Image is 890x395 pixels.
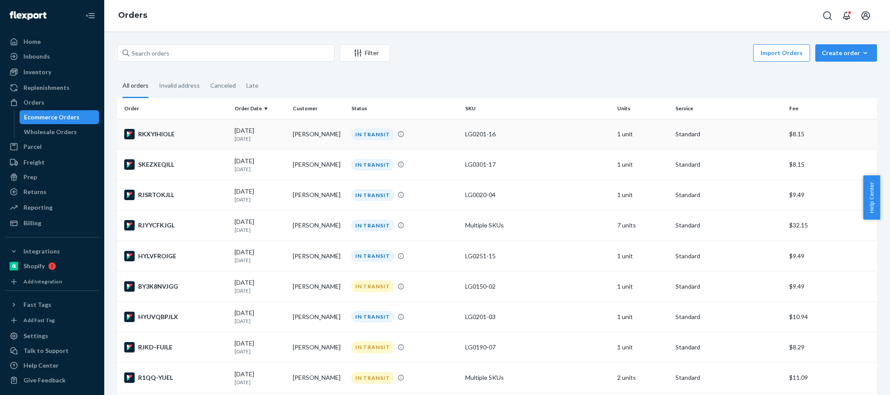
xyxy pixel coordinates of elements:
a: Reporting [5,201,99,214]
a: Shopify [5,259,99,273]
a: Ecommerce Orders [20,110,99,124]
div: Shopify [23,262,45,270]
div: [DATE] [235,157,286,173]
div: SKEZXEQILL [124,159,228,170]
th: Fee [786,98,877,119]
div: RJYYCFKJGL [124,220,228,230]
p: Standard [675,160,782,169]
div: [DATE] [235,370,286,386]
div: Settings [23,332,48,340]
p: Standard [675,221,782,230]
div: LG0301-17 [465,160,610,169]
td: $10.94 [786,302,877,332]
div: IN TRANSIT [351,128,394,140]
div: IN TRANSIT [351,250,394,262]
div: Add Fast Tag [23,316,55,324]
a: Orders [118,10,147,20]
a: Help Center [5,359,99,372]
div: Talk to Support [23,346,69,355]
td: 7 units [614,210,672,240]
td: 2 units [614,362,672,393]
p: Standard [675,252,782,260]
td: 1 unit [614,332,672,362]
p: Standard [675,313,782,321]
a: Wholesale Orders [20,125,99,139]
a: Home [5,35,99,49]
div: [DATE] [235,339,286,355]
td: [PERSON_NAME] [289,119,347,149]
div: Freight [23,158,45,167]
a: Talk to Support [5,344,99,358]
div: Prep [23,173,37,181]
a: Orders [5,95,99,109]
div: Integrations [23,247,60,256]
p: Standard [675,343,782,352]
div: [DATE] [235,187,286,203]
td: [PERSON_NAME] [289,271,347,302]
button: Close Navigation [82,7,99,24]
div: IN TRANSIT [351,189,394,201]
div: Ecommerce Orders [24,113,79,122]
td: $32.15 [786,210,877,240]
img: Flexport logo [10,11,46,20]
a: Inbounds [5,49,99,63]
div: [DATE] [235,309,286,325]
div: [DATE] [235,217,286,234]
td: 1 unit [614,271,672,302]
div: [DATE] [235,278,286,294]
button: Open notifications [838,7,855,24]
div: IN TRANSIT [351,341,394,353]
a: Add Integration [5,276,99,287]
th: SKU [462,98,614,119]
div: RJKD-FUILE [124,342,228,352]
p: [DATE] [235,287,286,294]
ol: breadcrumbs [111,3,154,28]
div: Wholesale Orders [24,128,77,136]
div: IN TRANSIT [351,159,394,171]
td: $8.15 [786,149,877,180]
div: Late [246,74,258,97]
div: Replenishments [23,83,69,92]
td: [PERSON_NAME] [289,180,347,210]
div: LG0201-03 [465,313,610,321]
td: [PERSON_NAME] [289,241,347,271]
p: [DATE] [235,379,286,386]
a: Prep [5,170,99,184]
div: Help Center [23,361,59,370]
button: Help Center [863,175,880,220]
div: Customer [293,105,344,112]
div: Parcel [23,142,42,151]
a: Parcel [5,140,99,154]
td: $11.09 [786,362,877,393]
td: Multiple SKUs [462,210,614,240]
td: $9.49 [786,180,877,210]
td: [PERSON_NAME] [289,210,347,240]
th: Status [348,98,462,119]
div: LG0020-04 [465,191,610,199]
div: Returns [23,188,46,196]
div: IN TRANSIT [351,311,394,323]
p: [DATE] [235,135,286,142]
th: Order [117,98,231,119]
td: [PERSON_NAME] [289,332,347,362]
td: 1 unit [614,302,672,332]
div: Home [23,37,41,46]
div: HYLVFROIGE [124,251,228,261]
div: Orders [23,98,44,107]
div: HYUVQBPJLX [124,312,228,322]
p: [DATE] [235,257,286,264]
a: Freight [5,155,99,169]
td: Multiple SKUs [462,362,614,393]
div: [DATE] [235,126,286,142]
div: [DATE] [235,248,286,264]
div: LG0201-16 [465,130,610,138]
div: LG0150-02 [465,282,610,291]
p: Standard [675,373,782,382]
div: BY3K8NVJGG [124,281,228,292]
a: Replenishments [5,81,99,95]
p: [DATE] [235,226,286,234]
td: 1 unit [614,149,672,180]
td: $8.29 [786,332,877,362]
p: [DATE] [235,196,286,203]
div: LG0190-07 [465,343,610,352]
